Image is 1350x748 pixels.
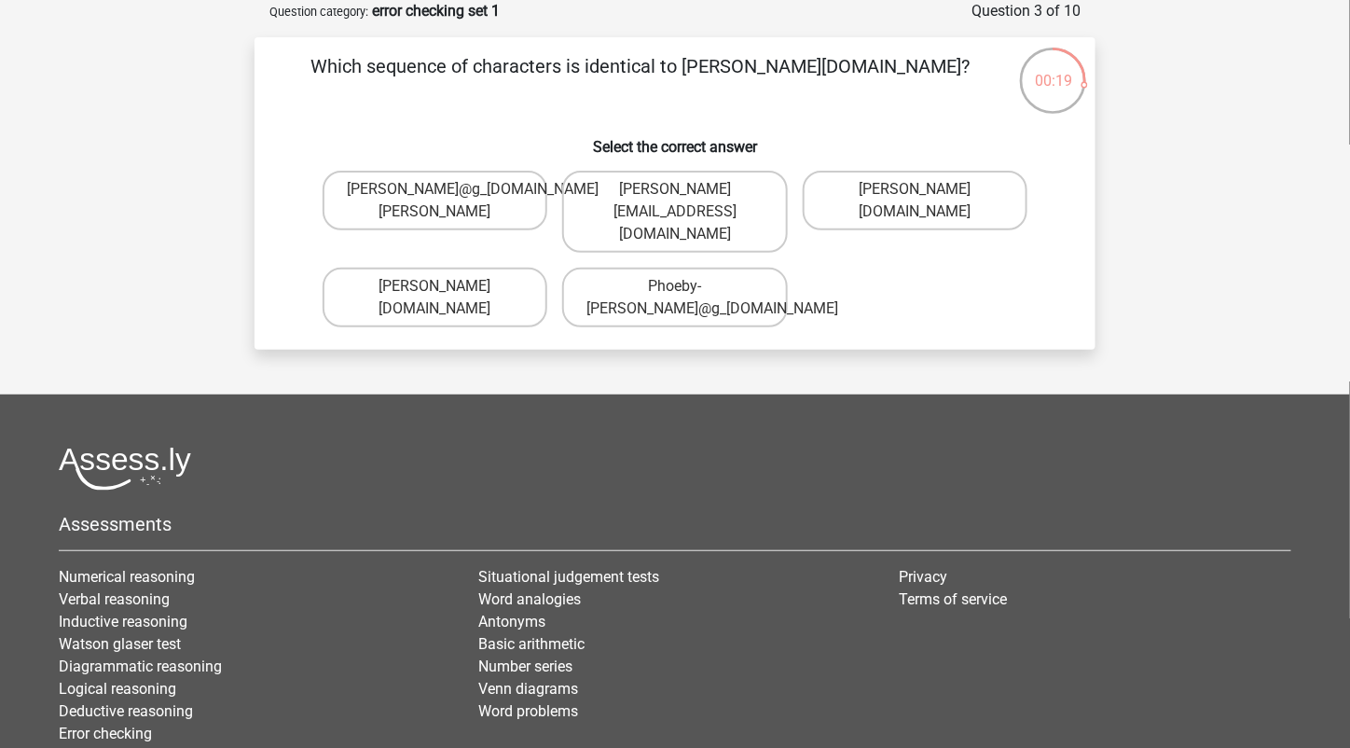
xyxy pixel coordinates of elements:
[479,568,660,586] a: Situational judgement tests
[479,613,546,630] a: Antonyms
[59,513,1291,535] h5: Assessments
[284,52,996,108] p: Which sequence of characters is identical to [PERSON_NAME][DOMAIN_NAME]?
[1018,46,1088,92] div: 00:19
[323,171,547,230] label: [PERSON_NAME]@g_[DOMAIN_NAME][PERSON_NAME]
[899,568,947,586] a: Privacy
[479,590,582,608] a: Word analogies
[59,702,193,720] a: Deductive reasoning
[59,447,191,491] img: Assessly logo
[803,171,1027,230] label: [PERSON_NAME][DOMAIN_NAME]
[479,658,573,675] a: Number series
[59,725,152,742] a: Error checking
[323,268,547,327] label: [PERSON_NAME][DOMAIN_NAME]
[59,635,181,653] a: Watson glaser test
[269,5,368,19] small: Question category:
[479,702,579,720] a: Word problems
[562,171,787,253] label: [PERSON_NAME][EMAIL_ADDRESS][DOMAIN_NAME]
[479,680,579,698] a: Venn diagrams
[59,613,187,630] a: Inductive reasoning
[284,123,1066,156] h6: Select the correct answer
[59,658,222,675] a: Diagrammatic reasoning
[479,635,585,653] a: Basic arithmetic
[562,268,787,327] label: Phoeby-[PERSON_NAME]@g_[DOMAIN_NAME]
[59,590,170,608] a: Verbal reasoning
[59,568,195,586] a: Numerical reasoning
[372,2,500,20] strong: error checking set 1
[899,590,1007,608] a: Terms of service
[59,680,176,698] a: Logical reasoning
